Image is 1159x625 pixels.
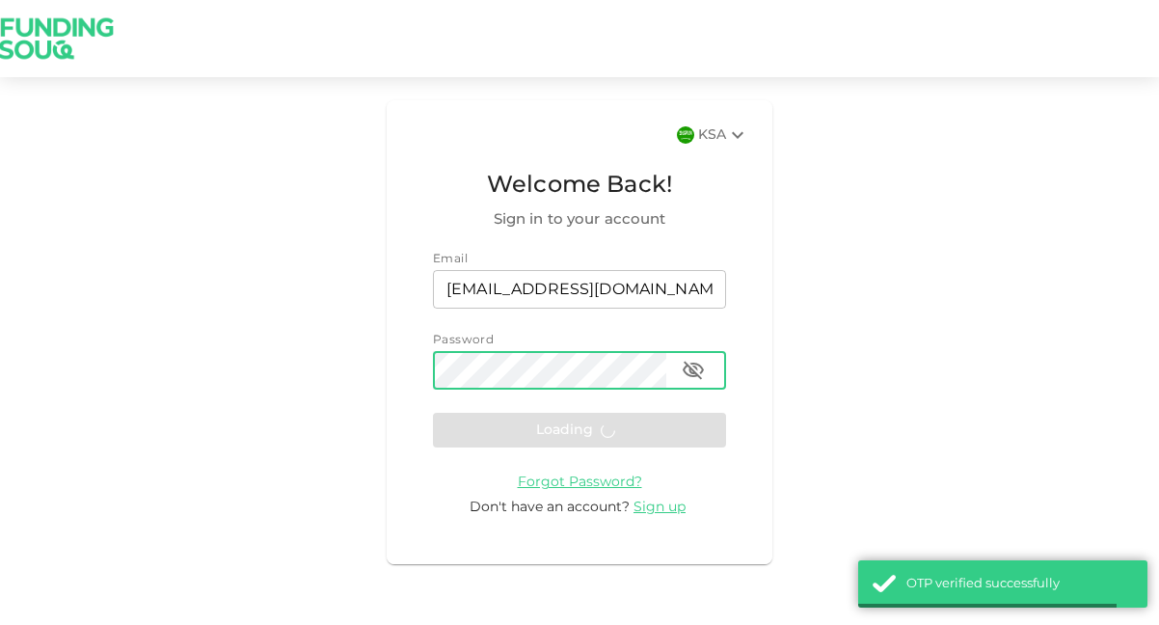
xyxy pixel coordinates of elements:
[470,501,630,514] span: Don't have an account?
[698,123,749,147] div: KSA
[433,254,468,265] span: Email
[677,126,694,144] img: flag-sa.b9a346574cdc8950dd34b50780441f57.svg
[518,476,642,489] span: Forgot Password?
[633,501,686,514] span: Sign up
[433,351,666,390] input: password
[433,208,726,231] span: Sign in to your account
[433,168,726,204] span: Welcome Back!
[518,475,642,489] a: Forgot Password?
[906,575,1133,594] div: OTP verified successfully
[433,335,494,346] span: Password
[433,270,726,309] input: email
